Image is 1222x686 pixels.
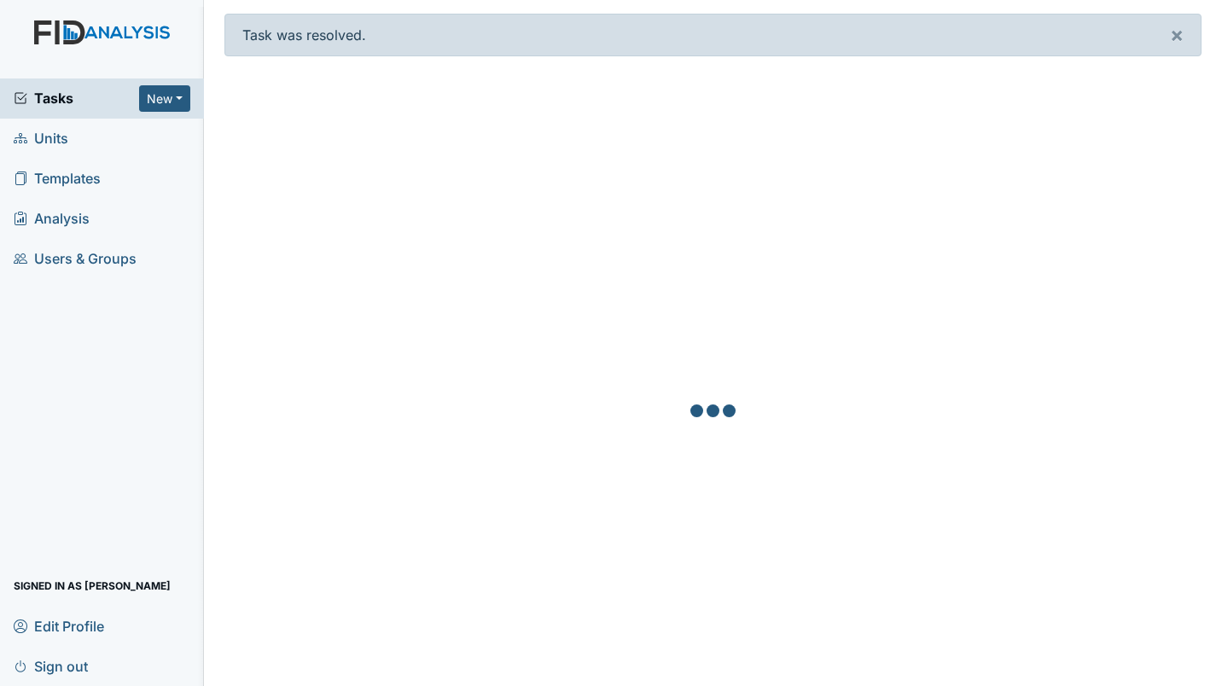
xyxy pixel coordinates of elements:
[1170,22,1184,47] span: ×
[14,613,104,639] span: Edit Profile
[14,653,88,679] span: Sign out
[14,573,171,599] span: Signed in as [PERSON_NAME]
[1153,15,1201,55] button: ×
[14,88,139,108] a: Tasks
[14,206,90,232] span: Analysis
[224,14,1202,56] div: Task was resolved.
[14,125,68,152] span: Units
[14,166,101,192] span: Templates
[139,85,190,112] button: New
[14,246,137,272] span: Users & Groups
